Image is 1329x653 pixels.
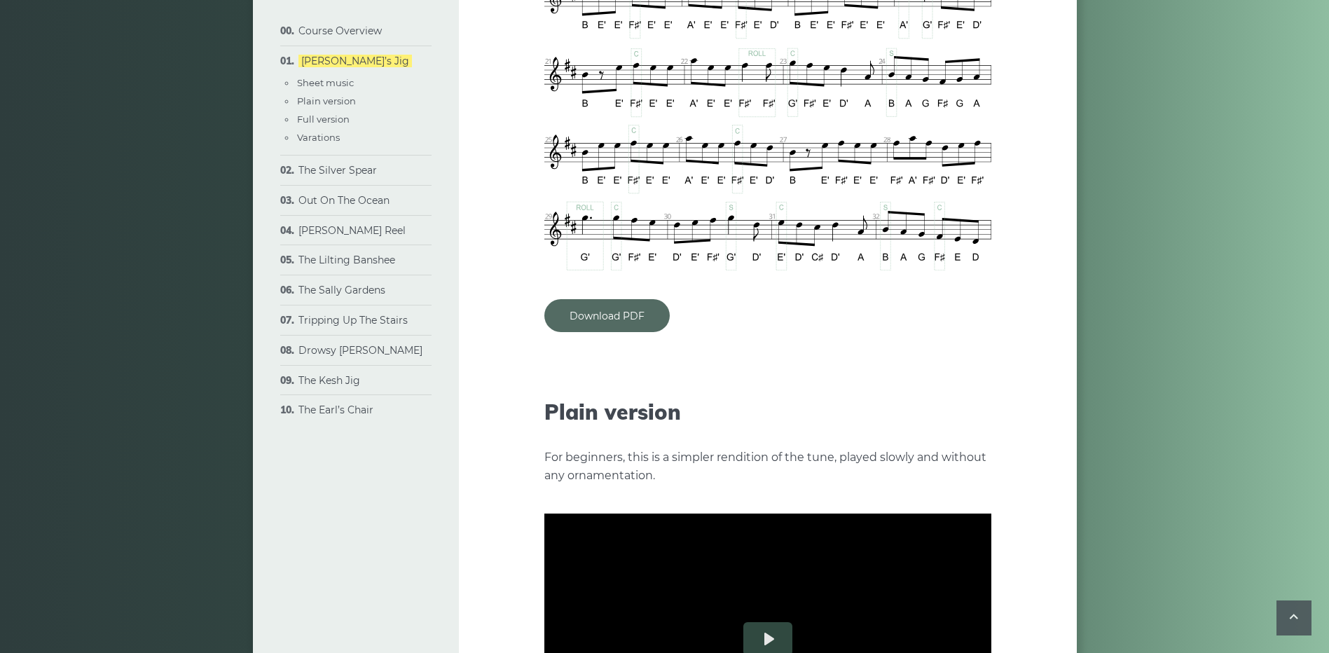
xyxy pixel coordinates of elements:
a: The Sally Gardens [298,284,385,296]
a: The Silver Spear [298,164,377,177]
a: [PERSON_NAME]’s Jig [298,55,412,67]
a: Plain version [297,95,356,106]
a: Full version [297,114,350,125]
a: [PERSON_NAME] Reel [298,224,406,237]
h2: Plain version [544,399,991,425]
a: Sheet music [297,77,354,88]
a: Tripping Up The Stairs [298,314,408,326]
a: Drowsy [PERSON_NAME] [298,344,422,357]
a: Course Overview [298,25,382,37]
a: Out On The Ocean [298,194,390,207]
a: The Lilting Banshee [298,254,395,266]
a: The Kesh Jig [298,374,360,387]
p: For beginners, this is a simpler rendition of the tune, played slowly and without any ornamentation. [544,448,991,485]
a: Varations [297,132,340,143]
a: Download PDF [544,299,670,332]
a: The Earl’s Chair [298,404,373,416]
